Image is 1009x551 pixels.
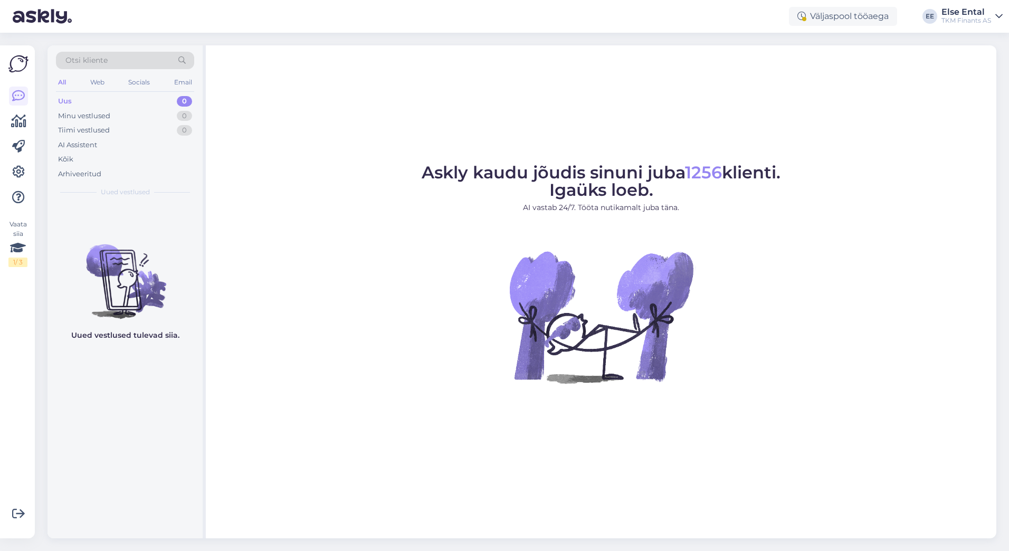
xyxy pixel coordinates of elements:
img: No Chat active [506,222,696,412]
div: 1 / 3 [8,258,27,267]
img: No chats [47,225,203,320]
span: 1256 [685,162,722,183]
div: Web [88,75,107,89]
div: Socials [126,75,152,89]
div: EE [922,9,937,24]
div: AI Assistent [58,140,97,150]
div: All [56,75,68,89]
div: 0 [177,125,192,136]
div: Arhiveeritud [58,169,101,179]
div: Vaata siia [8,220,27,267]
p: AI vastab 24/7. Tööta nutikamalt juba täna. [422,202,780,213]
div: Väljaspool tööaega [789,7,897,26]
div: Minu vestlused [58,111,110,121]
div: Kõik [58,154,73,165]
div: Tiimi vestlused [58,125,110,136]
div: Uus [58,96,72,107]
span: Uued vestlused [101,187,150,197]
div: 0 [177,111,192,121]
a: Else EntalTKM Finants AS [941,8,1003,25]
div: 0 [177,96,192,107]
div: Else Ental [941,8,991,16]
span: Askly kaudu jõudis sinuni juba klienti. Igaüks loeb. [422,162,780,200]
div: TKM Finants AS [941,16,991,25]
div: Email [172,75,194,89]
img: Askly Logo [8,54,28,74]
span: Otsi kliente [65,55,108,66]
p: Uued vestlused tulevad siia. [71,330,179,341]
